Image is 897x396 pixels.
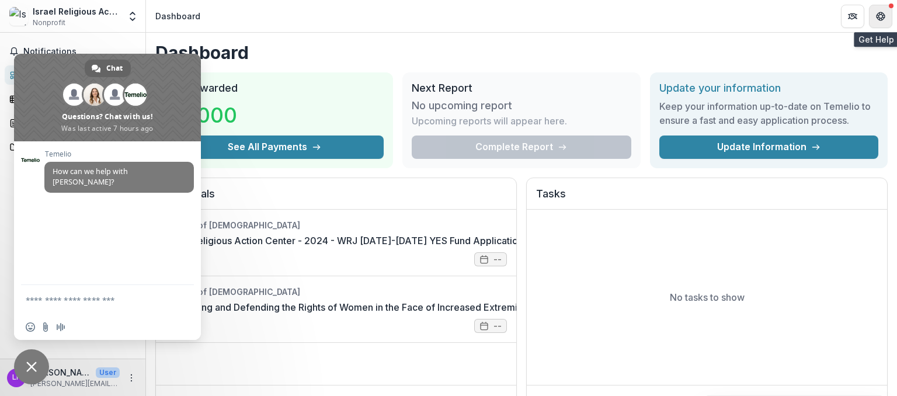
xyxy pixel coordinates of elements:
a: Tasks [5,89,141,109]
button: Notifications [5,42,141,61]
nav: breadcrumb [151,8,205,25]
p: [PERSON_NAME] [30,366,91,378]
p: No tasks to show [670,290,745,304]
h3: Keep your information up-to-date on Temelio to ensure a fast and easy application process. [659,99,878,127]
h3: No upcoming report [412,99,512,112]
p: Upcoming reports will appear here. [412,114,567,128]
span: Insert an emoji [26,322,35,332]
p: User [96,367,120,378]
div: Close chat [14,349,49,384]
a: Update Information [659,136,878,159]
span: Chat [106,60,123,77]
h3: $9,000 [165,99,252,131]
h2: Next Report [412,82,631,95]
a: Advancing and Defending the Rights of Women in the Face of Increased Extremism [165,300,530,314]
span: Nonprofit [33,18,65,28]
span: How can we help with [PERSON_NAME]? [53,166,128,187]
p: [PERSON_NAME][EMAIL_ADDRESS][DOMAIN_NAME] [30,378,120,389]
span: Notifications [23,47,136,57]
h1: Dashboard [155,42,888,63]
a: Proposals [5,113,141,133]
img: Israel Religious Action Center [9,7,28,26]
a: Documents [5,137,141,157]
div: Israel Religious Action Center [33,5,120,18]
button: Partners [841,5,864,28]
div: Dashboard [155,10,200,22]
h2: Total Awarded [165,82,384,95]
div: Louis Frankenthaler [12,374,20,381]
button: See All Payments [165,136,384,159]
span: Audio message [56,322,65,332]
h2: Tasks [536,187,878,210]
h2: Update your information [659,82,878,95]
button: Get Help [869,5,892,28]
span: Send a file [41,322,50,332]
button: Open entity switcher [124,5,141,28]
div: Chat [85,60,131,77]
h2: Proposals [165,187,507,210]
textarea: Compose your message... [26,295,164,305]
a: Israel Religious Action Center - 2024 - WRJ [DATE]-[DATE] YES Fund Application [165,234,523,248]
button: More [124,371,138,385]
a: Dashboard [5,65,141,85]
span: Temelio [44,150,194,158]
